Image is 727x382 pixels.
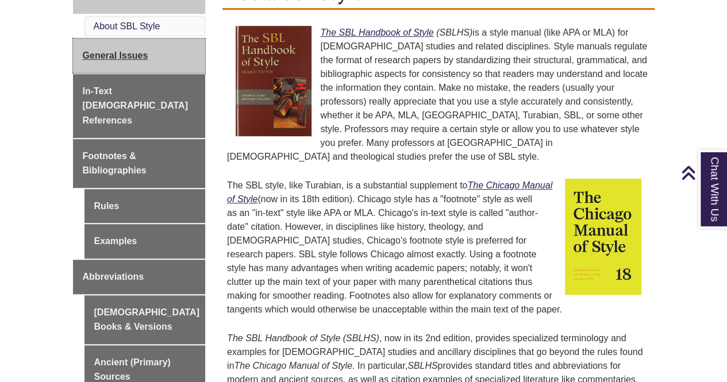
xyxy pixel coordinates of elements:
span: General Issues [83,51,148,60]
a: About SBL Style [94,21,160,31]
a: [DEMOGRAPHIC_DATA] Books & Versions [84,295,206,344]
span: In-Text [DEMOGRAPHIC_DATA] References [83,86,188,125]
span: Abbreviations [83,272,144,281]
em: SBLHS [407,361,437,371]
a: In-Text [DEMOGRAPHIC_DATA] References [73,74,206,138]
p: The SBL style, like Turabian, is a substantial supplement to (now in its 18th edition). Chicago s... [227,174,650,321]
a: Abbreviations [73,260,206,294]
a: Rules [84,189,206,223]
a: Footnotes & Bibliographies [73,139,206,188]
p: is a style manual (like APA or MLA) for [DEMOGRAPHIC_DATA] studies and related disciplines. Style... [227,21,650,168]
a: General Issues [73,38,206,73]
a: Back to Top [681,165,724,180]
span: Footnotes & Bibliographies [83,151,147,176]
em: (SBLHS) [436,28,472,37]
em: The SBL Handbook of Style (SBLHS) [227,333,379,343]
a: Examples [84,224,206,258]
a: The Chicago Manual of Style [227,180,552,204]
a: The SBL Handbook of Style [320,28,433,37]
em: The Chicago Manual of Style [234,361,352,371]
